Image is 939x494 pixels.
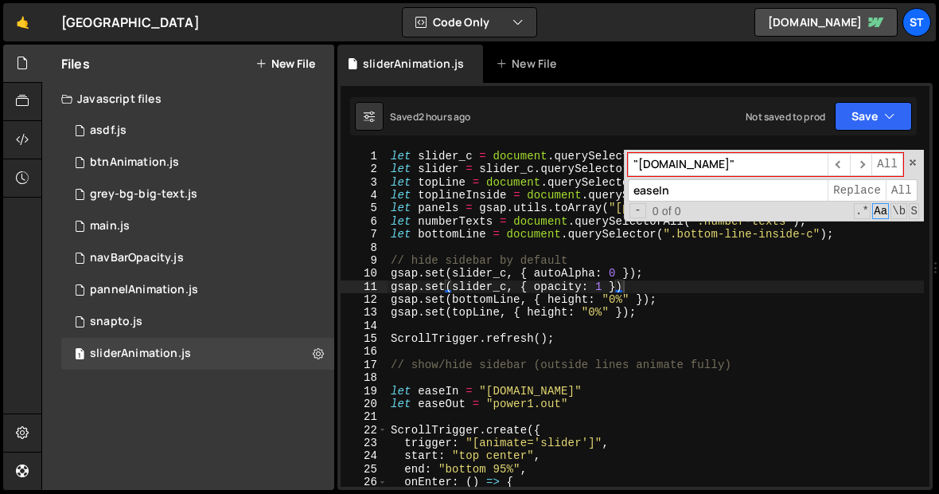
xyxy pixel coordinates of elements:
span: 0 of 0 [646,205,688,218]
div: 20 [341,398,388,410]
button: Save [835,102,912,131]
div: navBarOpacity.js [90,251,184,265]
span: ​ [828,153,850,176]
span: Replace [828,179,886,202]
div: 10 [341,267,388,280]
div: 11 [341,280,388,293]
div: snapto.js [90,315,142,329]
button: Code Only [403,8,536,37]
div: 6 [341,215,388,228]
div: 16 [341,345,388,358]
div: 16620/45296.js [61,242,334,274]
span: Search In Selection [909,203,919,219]
div: Not saved to prod [746,110,825,123]
div: 25 [341,463,388,476]
div: Saved [390,110,471,123]
div: 24 [341,449,388,462]
div: 16620/45285.js [61,338,334,370]
span: ​ [850,153,872,176]
div: 16620/45290.js [61,274,334,306]
button: New File [255,57,315,70]
div: 2 [341,163,388,175]
div: 12 [341,293,388,306]
div: [GEOGRAPHIC_DATA] [61,13,200,32]
div: btnAnimation.js [90,155,179,170]
div: main.js [90,219,130,233]
div: 23 [341,437,388,449]
div: 19 [341,385,388,398]
a: 🤙 [3,3,42,41]
div: 14 [341,320,388,332]
div: 5 [341,202,388,214]
div: 13 [341,306,388,319]
span: Whole Word Search [890,203,907,219]
div: 8 [341,241,388,254]
div: asdf.js [90,123,127,138]
div: 7 [341,228,388,241]
div: 16620/45283.js [61,178,334,210]
div: pannelAnimation.js [90,283,198,297]
span: Alt-Enter [871,153,903,176]
div: 3 [341,176,388,189]
div: 22 [341,424,388,437]
input: Search for [628,153,828,176]
div: 16620/45392.js [61,210,334,242]
div: 17 [341,359,388,371]
div: 9 [341,254,388,267]
span: All [886,179,918,202]
div: 16620/45387.js [61,147,334,178]
h2: Files [61,55,90,73]
a: St [902,8,931,37]
div: Javascript files [42,83,334,115]
span: 1 [75,349,84,362]
div: New File [496,56,563,72]
div: 21 [341,410,388,423]
div: grey-bg-big-text.js [90,187,197,202]
div: 16620/45274.js [61,306,334,338]
div: 4 [341,189,388,202]
span: Toggle Replace mode [629,203,646,218]
a: [DOMAIN_NAME] [754,8,898,37]
div: sliderAnimation.js [363,56,464,72]
span: CaseSensitive Search [872,203,889,219]
div: 15 [341,332,388,345]
input: Replace with [628,179,828,202]
div: 26 [341,476,388,488]
div: sliderAnimation.js [90,347,191,361]
div: 2 hours ago [419,110,471,123]
div: 18 [341,371,388,384]
div: 16620/45281.js [61,115,334,147]
span: RegExp Search [854,203,871,219]
div: 1 [341,150,388,163]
